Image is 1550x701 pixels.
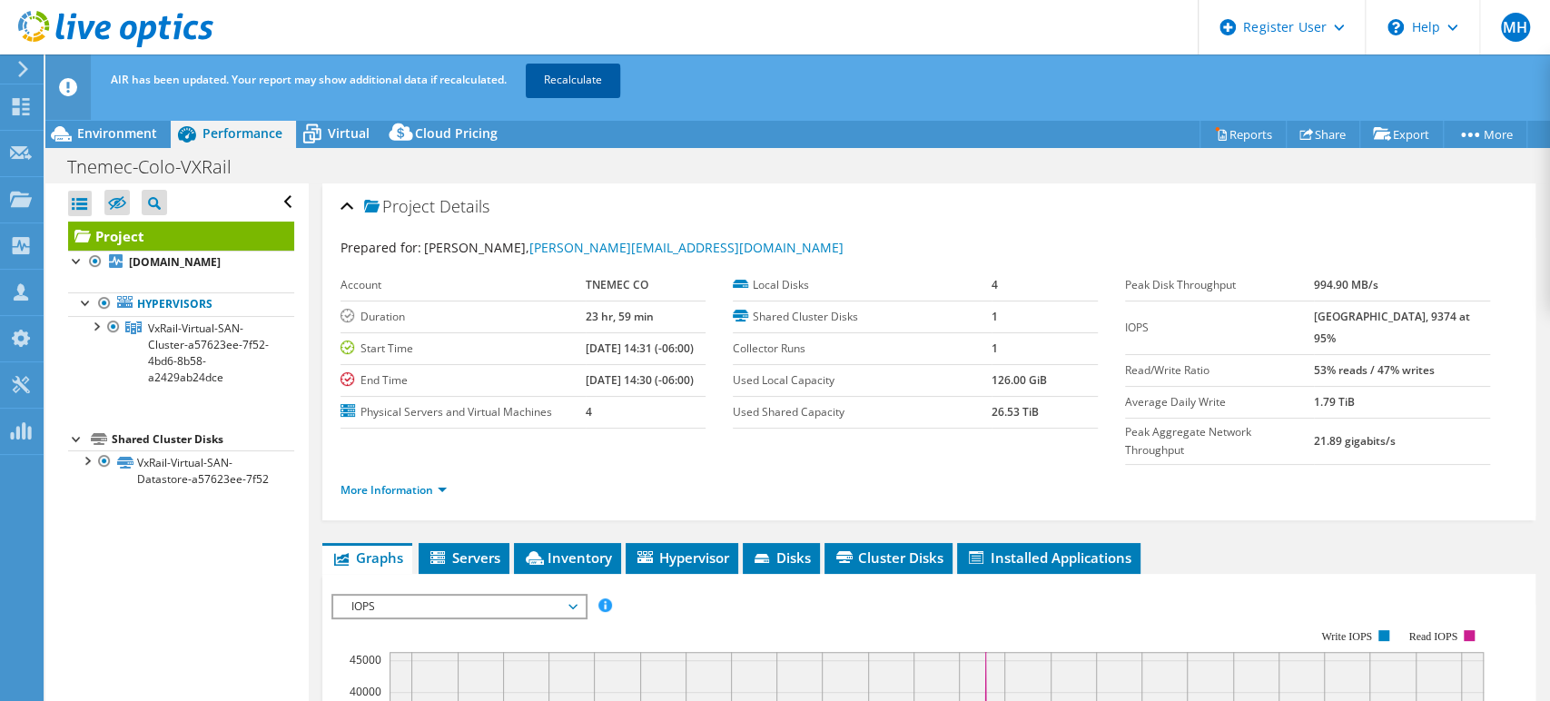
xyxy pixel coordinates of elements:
span: Details [439,195,489,217]
label: Peak Aggregate Network Throughput [1125,423,1314,459]
label: Peak Disk Throughput [1125,276,1314,294]
a: Project [68,222,294,251]
span: AIR has been updated. Your report may show additional data if recalculated. [111,72,507,87]
label: Duration [341,308,586,326]
label: Physical Servers and Virtual Machines [341,403,586,421]
b: [DOMAIN_NAME] [129,254,221,270]
a: Export [1359,120,1444,148]
span: Hypervisor [635,548,729,567]
b: 1.79 TiB [1314,394,1355,410]
a: Recalculate [526,64,620,96]
span: Virtual [328,124,370,142]
b: 994.90 MB/s [1314,277,1378,292]
span: Project [364,198,435,216]
span: MH [1501,13,1530,42]
a: More [1443,120,1527,148]
text: 45000 [350,652,381,667]
label: Account [341,276,586,294]
span: Installed Applications [966,548,1131,567]
a: [PERSON_NAME][EMAIL_ADDRESS][DOMAIN_NAME] [529,239,844,256]
span: Servers [428,548,500,567]
span: Graphs [331,548,403,567]
label: Collector Runs [733,340,992,358]
span: VxRail-Virtual-SAN-Cluster-a57623ee-7f52-4bd6-8b58-a2429ab24dce [148,321,269,385]
b: 21.89 gigabits/s [1314,433,1396,449]
label: Prepared for: [341,239,421,256]
label: Average Daily Write [1125,393,1314,411]
b: 1 [992,309,998,324]
label: Start Time [341,340,586,358]
svg: \n [1387,19,1404,35]
b: [DATE] 14:31 (-06:00) [586,341,694,356]
span: Cluster Disks [834,548,943,567]
b: 1 [992,341,998,356]
a: Reports [1200,120,1287,148]
text: 40000 [350,684,381,699]
b: 26.53 TiB [992,404,1039,420]
span: Performance [202,124,282,142]
h1: Tnemec-Colo-VXRail [59,157,260,177]
b: 23 hr, 59 min [586,309,654,324]
label: Read/Write Ratio [1125,361,1314,380]
a: Hypervisors [68,292,294,316]
b: TNEMEC CO [586,277,648,292]
label: Local Disks [733,276,992,294]
label: IOPS [1125,319,1314,337]
b: 53% reads / 47% writes [1314,362,1435,378]
b: [DATE] 14:30 (-06:00) [586,372,694,388]
a: [DOMAIN_NAME] [68,251,294,274]
label: End Time [341,371,586,390]
a: VxRail-Virtual-SAN-Cluster-a57623ee-7f52-4bd6-8b58-a2429ab24dce [68,316,294,389]
b: [GEOGRAPHIC_DATA], 9374 at 95% [1314,309,1470,346]
label: Used Shared Capacity [733,403,992,421]
label: Shared Cluster Disks [733,308,992,326]
span: Disks [752,548,811,567]
span: [PERSON_NAME], [424,239,844,256]
a: Share [1286,120,1360,148]
a: More Information [341,482,447,498]
b: 126.00 GiB [992,372,1047,388]
span: Environment [77,124,157,142]
label: Used Local Capacity [733,371,992,390]
a: VxRail-Virtual-SAN-Datastore-a57623ee-7f52 [68,450,294,490]
span: Inventory [523,548,612,567]
span: Cloud Pricing [415,124,498,142]
b: 4 [586,404,592,420]
div: Shared Cluster Disks [112,429,294,450]
text: Read IOPS [1408,630,1457,643]
b: 4 [992,277,998,292]
span: IOPS [342,596,576,617]
text: Write IOPS [1321,630,1372,643]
